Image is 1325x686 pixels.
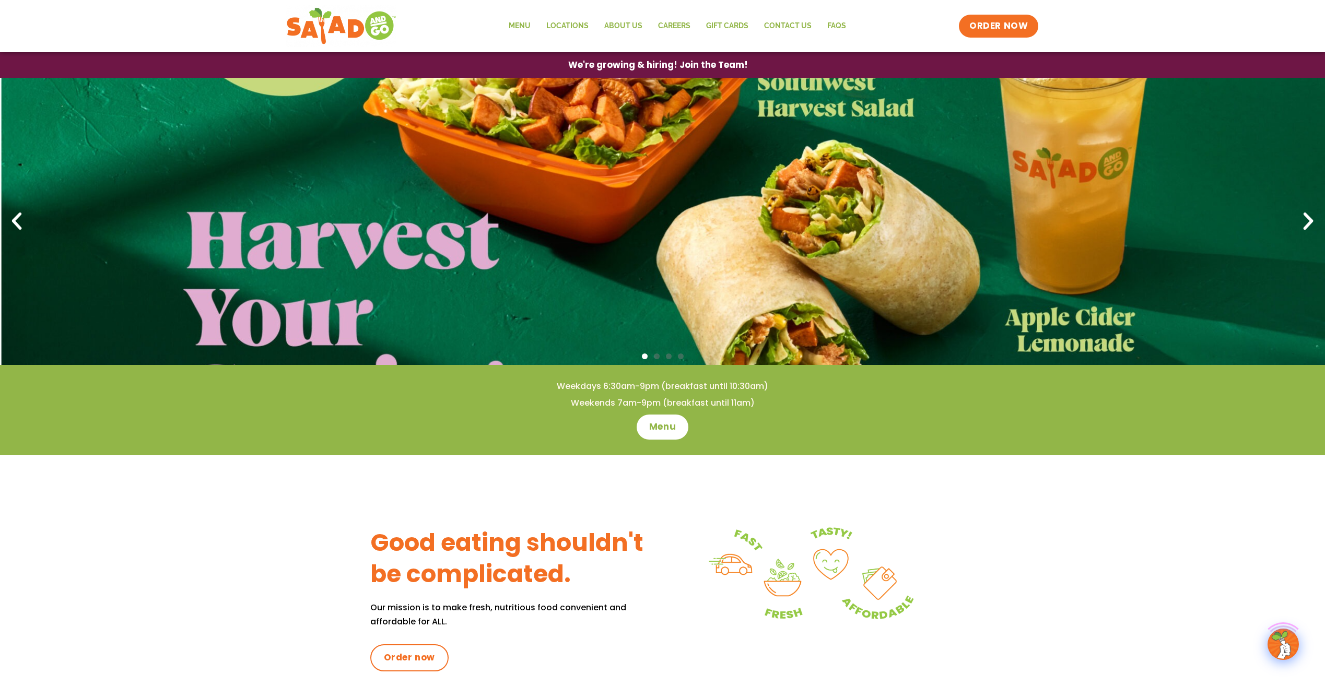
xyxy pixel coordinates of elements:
a: ORDER NOW [959,15,1038,38]
a: About Us [596,14,650,38]
div: Next slide [1297,210,1320,233]
span: Go to slide 4 [678,353,684,359]
span: Go to slide 3 [666,353,672,359]
span: We're growing & hiring! Join the Team! [568,61,748,69]
span: Menu [649,421,676,433]
span: Go to slide 2 [654,353,660,359]
a: FAQs [819,14,854,38]
h4: Weekends 7am-9pm (breakfast until 11am) [21,397,1304,409]
a: Contact Us [756,14,819,38]
h4: Weekdays 6:30am-9pm (breakfast until 10:30am) [21,381,1304,392]
a: GIFT CARDS [698,14,756,38]
a: Careers [650,14,698,38]
span: Go to slide 1 [642,353,648,359]
span: ORDER NOW [969,20,1028,32]
a: Menu [501,14,538,38]
nav: Menu [501,14,854,38]
div: Previous slide [5,210,28,233]
img: new-SAG-logo-768×292 [286,5,396,47]
a: Order now [370,644,449,671]
a: Menu [637,415,688,440]
a: Locations [538,14,596,38]
span: Order now [384,652,435,664]
p: Our mission is to make fresh, nutritious food convenient and affordable for ALL. [370,600,663,629]
h3: Good eating shouldn't be complicated. [370,527,663,590]
a: We're growing & hiring! Join the Team! [553,53,764,77]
